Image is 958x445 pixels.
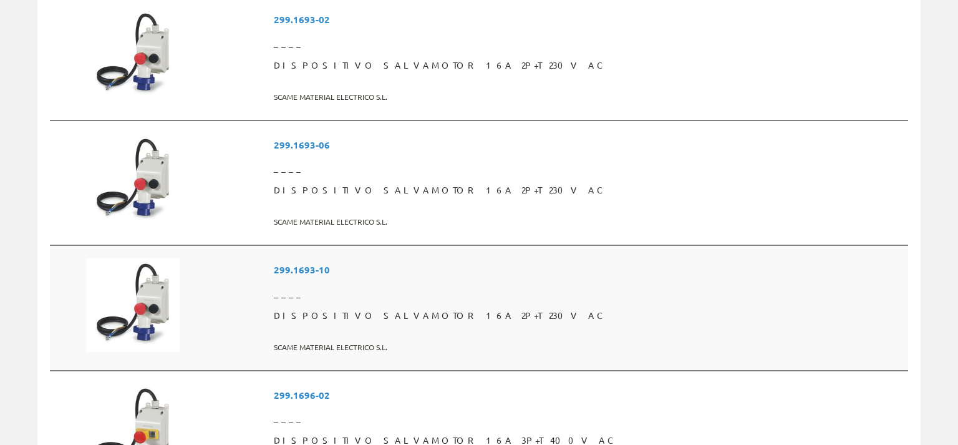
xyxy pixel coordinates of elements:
[274,87,903,107] span: SCAME MATERIAL ELECTRICO S.L.
[274,384,903,407] span: 299.1696-02
[274,54,903,77] span: DISPOSITIVO SALVAMOTOR 16A 2P+T 230V AC
[274,32,903,54] span: ____
[274,134,903,157] span: 299.1693-06
[86,134,180,227] img: Foto artículo DISPOSITIVO SALVAMOTOR 16A 2P+T 230V AC (150x150)
[274,282,903,305] span: ____
[274,8,903,31] span: 299.1693-02
[274,337,903,358] span: SCAME MATERIAL ELECTRICO S.L.
[274,407,903,429] span: ____
[274,305,903,327] span: DISPOSITIVO SALVAMOTOR 16A 2P+T 230V AC
[274,212,903,232] span: SCAME MATERIAL ELECTRICO S.L.
[274,258,903,281] span: 299.1693-10
[274,179,903,202] span: DISPOSITIVO SALVAMOTOR 16A 2P+T 230V AC
[274,157,903,179] span: ____
[86,8,180,102] img: Foto artículo DISPOSITIVO SALVAMOTOR 16A 2P+T 230V AC (150x150)
[86,258,180,352] img: Foto artículo DISPOSITIVO SALVAMOTOR 16A 2P+T 230V AC (150x150)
